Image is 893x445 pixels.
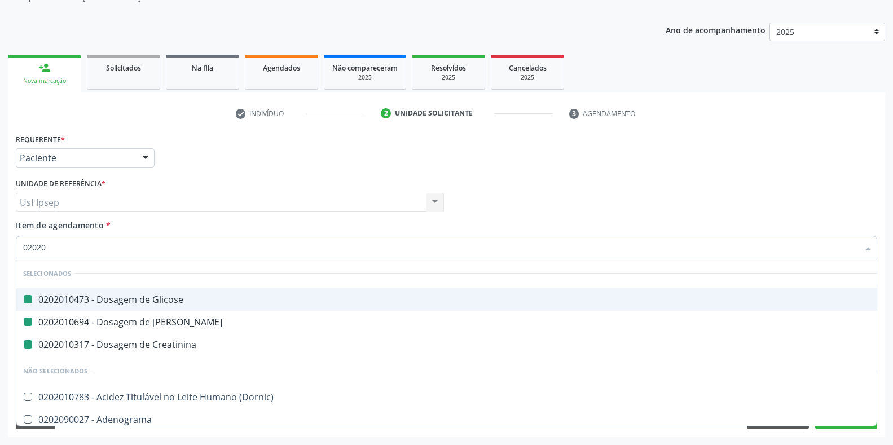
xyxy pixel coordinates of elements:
[23,236,859,258] input: Buscar por procedimentos
[381,108,391,118] div: 2
[499,73,556,82] div: 2025
[332,73,398,82] div: 2025
[192,63,213,73] span: Na fila
[420,73,477,82] div: 2025
[431,63,466,73] span: Resolvidos
[20,152,131,164] span: Paciente
[16,220,104,231] span: Item de agendamento
[16,77,73,85] div: Nova marcação
[23,415,886,424] div: 0202090027 - Adenograma
[509,63,547,73] span: Cancelados
[23,340,886,349] div: 0202010317 - Dosagem de Creatinina
[38,61,51,74] div: person_add
[16,131,65,148] label: Requerente
[263,63,300,73] span: Agendados
[16,175,105,193] label: Unidade de referência
[666,23,766,37] p: Ano de acompanhamento
[332,63,398,73] span: Não compareceram
[23,318,886,327] div: 0202010694 - Dosagem de [PERSON_NAME]
[106,63,141,73] span: Solicitados
[23,295,886,304] div: 0202010473 - Dosagem de Glicose
[23,393,886,402] div: 0202010783 - Acidez Titulável no Leite Humano (Dornic)
[395,108,473,118] div: Unidade solicitante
